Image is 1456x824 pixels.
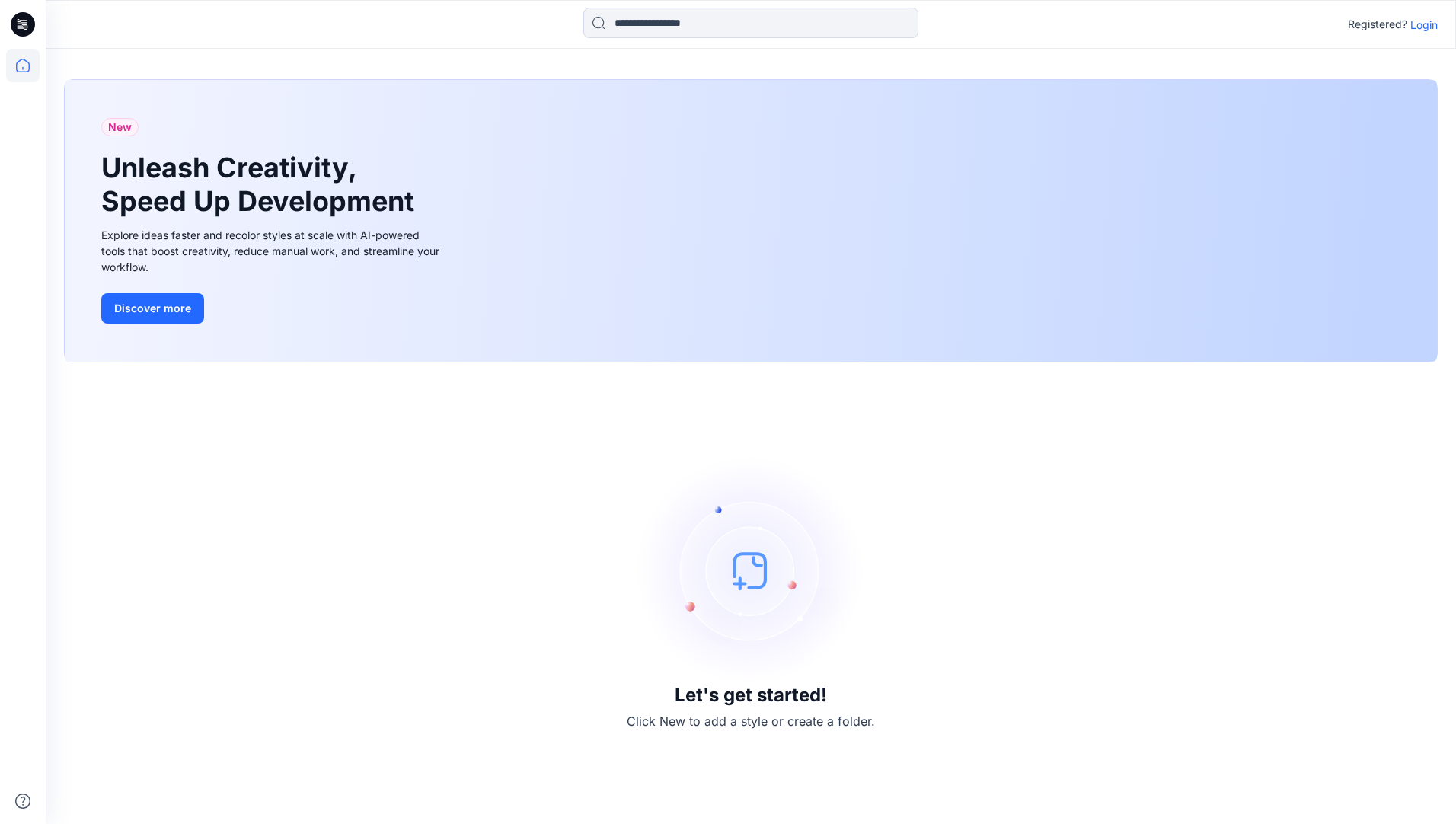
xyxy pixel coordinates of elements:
h3: Let's get started! [675,685,827,706]
p: Click New to add a style or create a folder. [627,712,875,730]
p: Login [1410,17,1438,33]
img: empty-state-image.svg [637,456,865,685]
a: Discover more [101,293,444,324]
span: New [108,118,132,136]
button: Discover more [101,293,204,324]
h1: Unleash Creativity, Speed Up Development [101,152,421,217]
p: Registered? [1348,15,1407,34]
div: Explore ideas faster and recolor styles at scale with AI-powered tools that boost creativity, red... [101,227,444,275]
